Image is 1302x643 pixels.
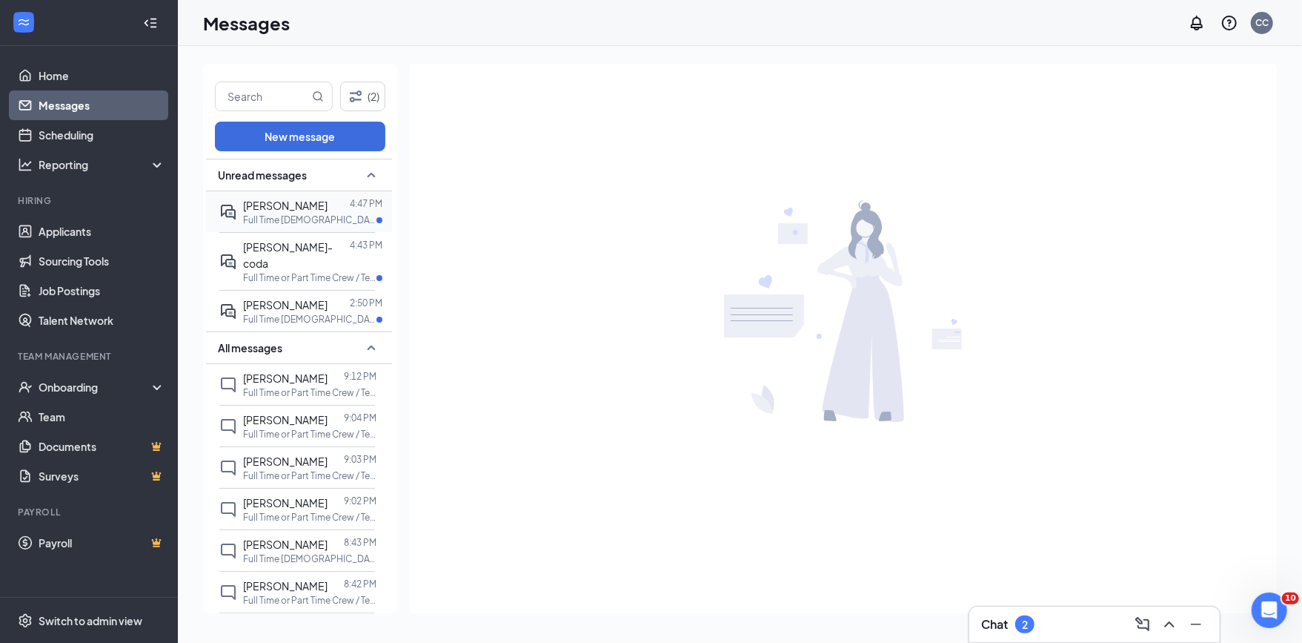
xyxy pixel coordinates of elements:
[1255,16,1269,29] div: CC
[39,276,165,306] a: Job Postings
[39,120,165,150] a: Scheduling
[1157,613,1181,636] button: ChevronUp
[344,412,376,424] p: 9:04 PM
[1160,616,1178,633] svg: ChevronUp
[16,15,31,30] svg: WorkstreamLogo
[219,542,237,560] svg: ChatInactive
[219,459,237,477] svg: ChatInactive
[18,350,162,363] div: Team Management
[219,584,237,601] svg: ChatInactive
[39,528,165,558] a: PayrollCrown
[243,496,328,510] span: [PERSON_NAME]
[344,536,376,549] p: 8:43 PM
[219,501,237,518] svg: ChatInactive
[243,240,333,270] span: [PERSON_NAME]-coda
[39,90,165,120] a: Messages
[1188,14,1206,32] svg: Notifications
[216,82,309,111] input: Search
[243,455,328,468] span: [PERSON_NAME]
[344,578,376,590] p: 8:42 PM
[39,61,165,90] a: Home
[39,402,165,432] a: Team
[39,157,166,172] div: Reporting
[243,594,376,607] p: Full Time or Part Time Crew / Team Member at [GEOGRAPHIC_DATA]
[39,246,165,276] a: Sourcing Tools
[340,82,385,111] button: Filter (2)
[344,453,376,466] p: 9:03 PM
[219,303,237,320] svg: ActiveDoubleChat
[1252,593,1287,628] iframe: Intercom live chat
[344,370,376,383] p: 9:12 PM
[18,380,33,395] svg: UserCheck
[350,239,382,251] p: 4:43 PM
[243,428,376,441] p: Full Time or Part Time Crew / Team Member at [GEOGRAPHIC_DATA]
[39,613,142,628] div: Switch to admin view
[243,199,328,212] span: [PERSON_NAME]
[39,306,165,335] a: Talent Network
[1187,616,1205,633] svg: Minimize
[18,613,33,628] svg: Settings
[1282,593,1299,604] span: 10
[219,418,237,435] svg: ChatInactive
[243,553,376,565] p: Full Time [DEMOGRAPHIC_DATA]-fil-A Team Leader at [GEOGRAPHIC_DATA]
[350,197,382,210] p: 4:47 PM
[18,506,162,518] div: Payroll
[39,461,165,491] a: SurveysCrown
[1134,616,1152,633] svg: ComposeMessage
[215,122,385,151] button: New message
[362,339,380,357] svg: SmallChevronUp
[362,166,380,184] svg: SmallChevronUp
[39,217,165,246] a: Applicants
[243,511,376,524] p: Full Time or Part Time Crew / Team Member at [GEOGRAPHIC_DATA]
[218,168,307,182] span: Unread messages
[143,16,158,30] svg: Collapse
[1022,619,1028,631] div: 2
[347,88,365,105] svg: Filter
[243,372,328,385] span: [PERSON_NAME]
[39,432,165,461] a: DocumentsCrown
[219,253,237,271] svg: ActiveDoubleChat
[243,271,376,284] p: Full Time or Part Time Crew / Team Member at [GEOGRAPHIC_DATA]
[1184,613,1208,636] button: Minimize
[243,313,376,326] p: Full Time [DEMOGRAPHIC_DATA]-fil-A Team Leader at [GEOGRAPHIC_DATA]
[18,157,33,172] svg: Analysis
[203,10,290,36] h1: Messages
[243,386,376,399] p: Full Time or Part Time Crew / Team Member at [GEOGRAPHIC_DATA]
[312,90,324,102] svg: MagnifyingGlass
[243,413,328,426] span: [PERSON_NAME]
[350,297,382,309] p: 2:50 PM
[18,194,162,207] div: Hiring
[344,495,376,507] p: 9:02 PM
[1220,14,1238,32] svg: QuestionInfo
[243,469,376,482] p: Full Time or Part Time Crew / Team Member at [GEOGRAPHIC_DATA]
[981,616,1008,633] h3: Chat
[39,380,153,395] div: Onboarding
[243,298,328,311] span: [PERSON_NAME]
[1131,613,1155,636] button: ComposeMessage
[243,214,376,226] p: Full Time [DEMOGRAPHIC_DATA]-fil-A Team Leader at [GEOGRAPHIC_DATA]
[219,203,237,221] svg: ActiveDoubleChat
[243,538,328,551] span: [PERSON_NAME]
[243,579,328,593] span: [PERSON_NAME]
[218,340,282,355] span: All messages
[219,376,237,394] svg: ChatInactive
